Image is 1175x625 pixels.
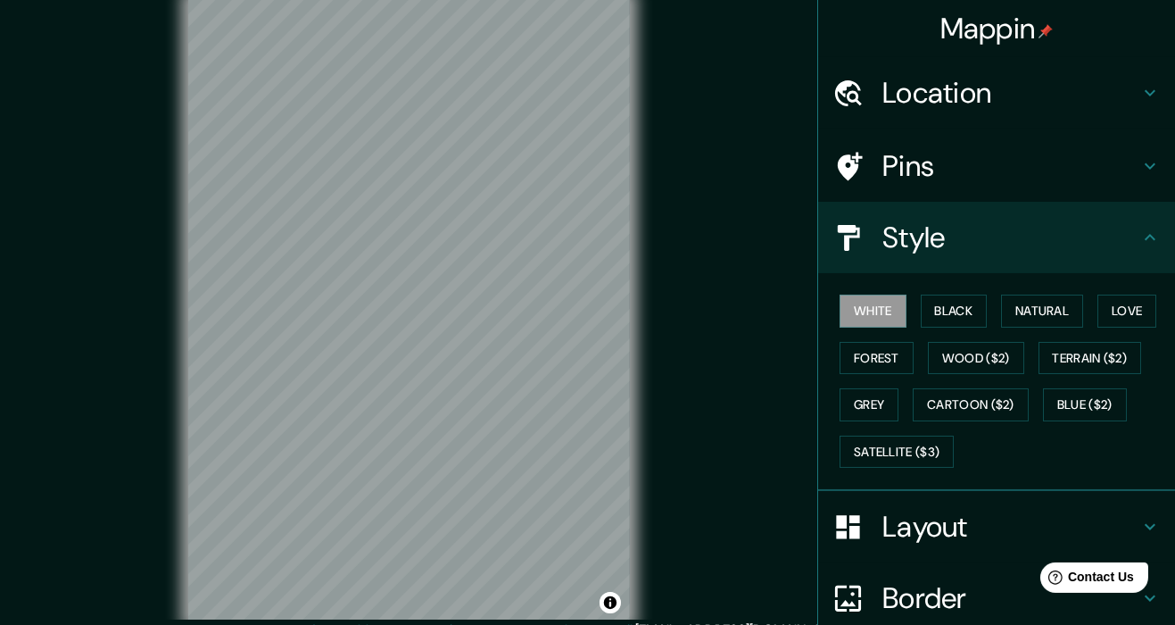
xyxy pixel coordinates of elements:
button: Wood ($2) [928,342,1024,375]
h4: Pins [882,148,1139,184]
button: Satellite ($3) [840,436,954,469]
button: Cartoon ($2) [913,388,1029,421]
button: Love [1097,295,1156,328]
h4: Location [882,75,1139,111]
h4: Style [882,220,1139,255]
div: Location [818,57,1175,129]
img: pin-icon.png [1038,24,1053,38]
button: Blue ($2) [1043,388,1127,421]
div: Layout [818,491,1175,562]
h4: Mappin [940,11,1054,46]
button: Grey [840,388,898,421]
button: Toggle attribution [600,592,621,613]
button: Terrain ($2) [1038,342,1142,375]
div: Style [818,202,1175,273]
button: Natural [1001,295,1083,328]
h4: Border [882,580,1139,616]
iframe: Help widget launcher [1016,555,1155,605]
h4: Layout [882,509,1139,545]
button: Black [921,295,988,328]
button: Forest [840,342,914,375]
div: Pins [818,130,1175,202]
button: White [840,295,906,328]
